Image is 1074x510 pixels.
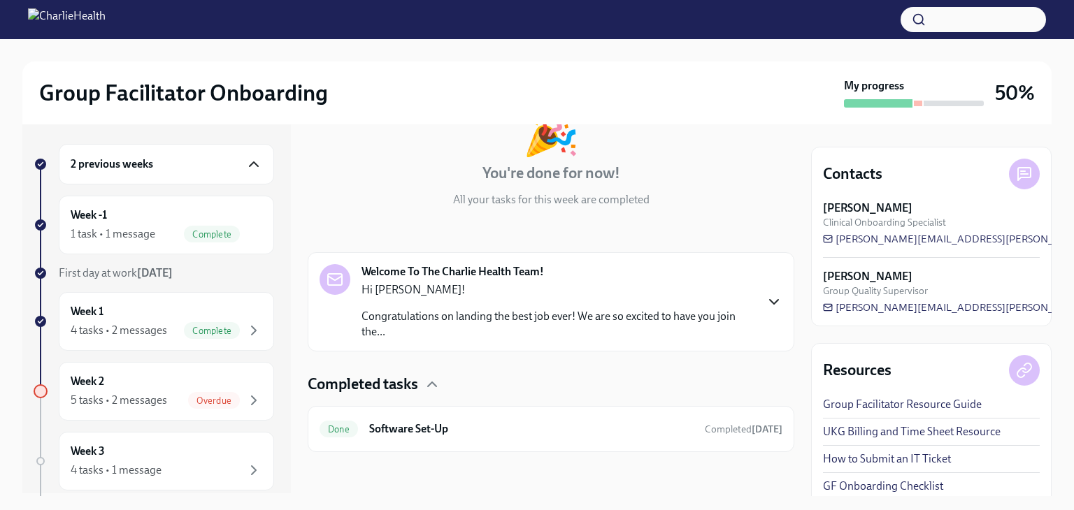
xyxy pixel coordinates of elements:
[752,423,782,435] strong: [DATE]
[71,156,153,172] h6: 2 previous weeks
[59,144,274,184] div: 2 previous weeks
[823,201,912,216] strong: [PERSON_NAME]
[995,80,1035,105] h3: 50%
[71,393,167,408] div: 5 tasks • 2 messages
[823,451,951,467] a: How to Submit an IT Ticket
[823,360,892,381] h4: Resources
[453,192,650,207] p: All your tasks for this week are completed
[308,374,418,395] h4: Completed tasks
[705,423,782,436] span: September 19th, 2025 14:31
[482,163,620,184] h4: You're done for now!
[361,309,754,340] p: Congratulations on landing the best job ever! We are so excited to have you join the...
[59,266,173,279] span: First day at work
[137,266,173,279] strong: [DATE]
[34,265,274,281] a: First day at work[DATE]
[71,207,107,223] h6: Week -1
[71,323,167,338] div: 4 tasks • 2 messages
[71,374,104,389] h6: Week 2
[320,418,782,440] a: DoneSoftware Set-UpCompleted[DATE]
[823,216,946,229] span: Clinical Onboarding Specialist
[522,108,580,154] div: 🎉
[823,269,912,284] strong: [PERSON_NAME]
[34,292,274,351] a: Week 14 tasks • 2 messagesComplete
[188,395,240,406] span: Overdue
[844,78,904,94] strong: My progress
[28,8,106,31] img: CharlieHealth
[823,424,1001,439] a: UKG Billing and Time Sheet Resource
[823,284,928,298] span: Group Quality Supervisor
[34,432,274,490] a: Week 34 tasks • 1 message
[34,196,274,254] a: Week -11 task • 1 messageComplete
[184,229,240,240] span: Complete
[39,79,328,107] h2: Group Facilitator Onboarding
[308,374,794,395] div: Completed tasks
[361,282,754,298] p: Hi [PERSON_NAME]!
[71,226,155,242] div: 1 task • 1 message
[823,397,982,412] a: Group Facilitator Resource Guide
[71,462,162,478] div: 4 tasks • 1 message
[71,444,105,459] h6: Week 3
[823,163,882,184] h4: Contacts
[320,424,358,435] span: Done
[823,479,943,494] a: GF Onboarding Checklist
[705,423,782,435] span: Completed
[369,421,694,437] h6: Software Set-Up
[71,304,103,319] h6: Week 1
[34,362,274,421] a: Week 25 tasks • 2 messagesOverdue
[361,264,544,279] strong: Welcome To The Charlie Health Team!
[184,326,240,336] span: Complete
